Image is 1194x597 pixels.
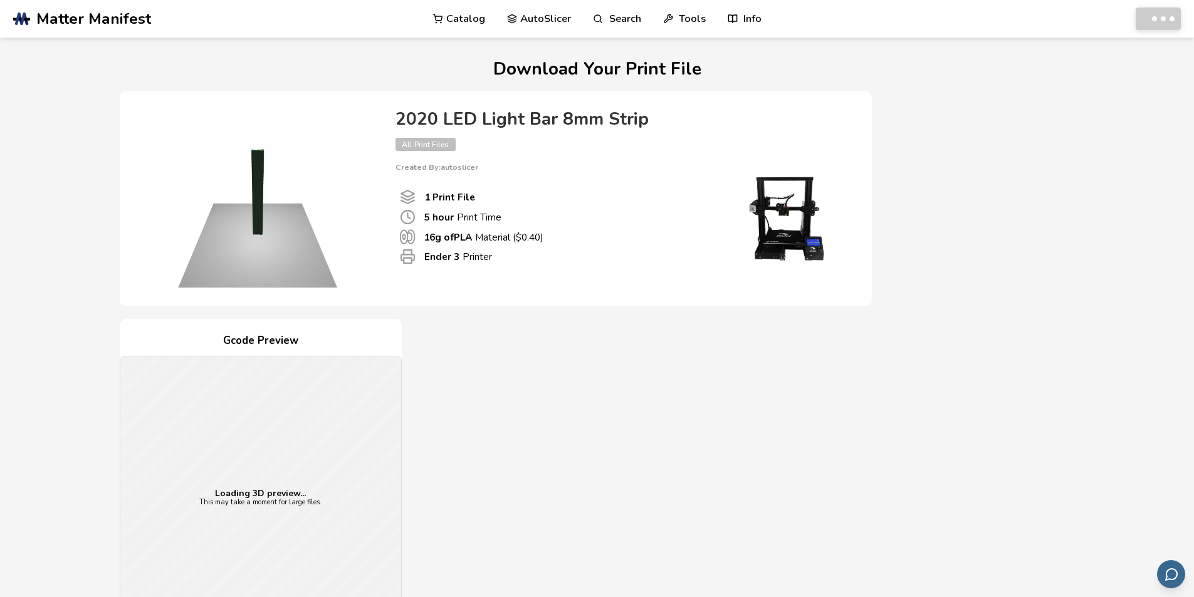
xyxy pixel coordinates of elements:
[400,229,415,244] span: Material Used
[132,103,383,291] img: Product
[424,190,475,204] b: 1 Print File
[395,138,456,151] span: All Print Files
[424,231,472,244] b: 16 g of PLA
[395,163,847,172] p: Created By: autoslicer
[424,250,459,263] b: Ender 3
[199,499,322,507] p: This may take a moment for large files.
[424,210,501,224] p: Print Time
[395,110,847,129] h4: 2020 LED Light Bar 8mm Strip
[721,172,847,266] img: Printer
[1157,560,1185,588] button: Send feedback via email
[36,10,151,28] span: Matter Manifest
[199,489,322,499] p: Loading 3D preview...
[424,210,454,224] b: 5 hour
[120,60,1075,79] h1: Download Your Print File
[120,331,402,351] h4: Gcode Preview
[424,231,543,244] p: Material ($ 0.40 )
[424,250,492,263] p: Printer
[400,249,416,264] span: Printer
[400,209,416,225] span: Print Time
[400,189,416,205] span: Number Of Print files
